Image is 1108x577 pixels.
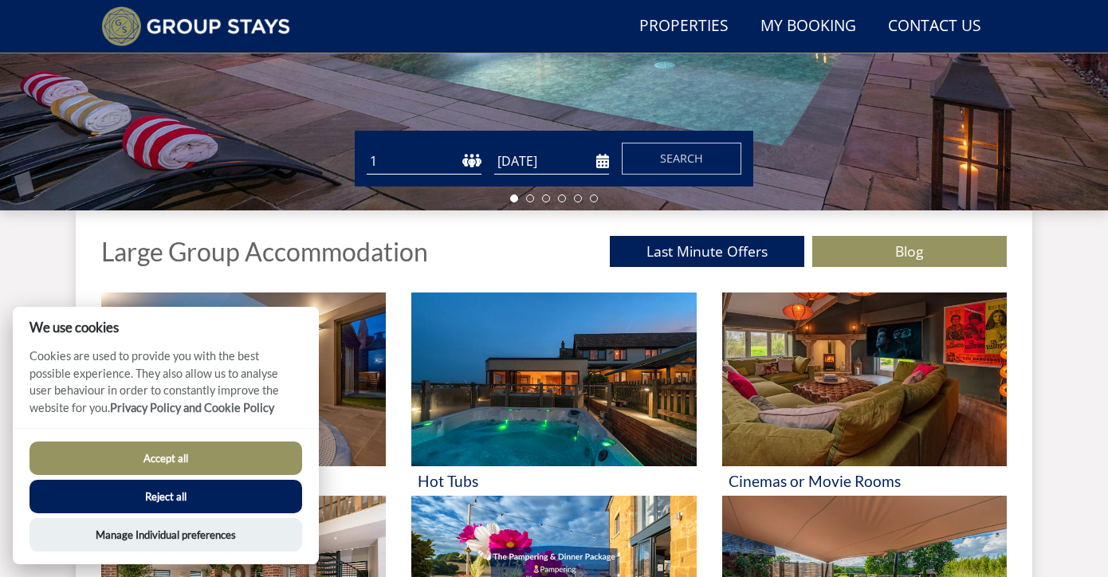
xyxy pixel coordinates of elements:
[633,9,735,45] a: Properties
[101,292,386,466] img: 'Swimming Pool' - Large Group Accommodation Holiday Ideas
[722,292,1007,466] img: 'Cinemas or Movie Rooms' - Large Group Accommodation Holiday Ideas
[101,292,386,496] a: 'Swimming Pool' - Large Group Accommodation Holiday Ideas Swimming Pool
[494,148,609,175] input: Arrival Date
[101,6,290,46] img: Group Stays
[882,9,988,45] a: Contact Us
[722,292,1007,496] a: 'Cinemas or Movie Rooms' - Large Group Accommodation Holiday Ideas Cinemas or Movie Rooms
[418,473,690,489] h3: Hot Tubs
[29,480,302,513] button: Reject all
[610,236,804,267] a: Last Minute Offers
[660,151,703,166] span: Search
[729,473,1000,489] h3: Cinemas or Movie Rooms
[13,347,319,428] p: Cookies are used to provide you with the best possible experience. They also allow us to analyse ...
[622,143,741,175] button: Search
[13,320,319,335] h2: We use cookies
[29,518,302,551] button: Manage Individual preferences
[754,9,862,45] a: My Booking
[411,292,696,466] img: 'Hot Tubs' - Large Group Accommodation Holiday Ideas
[110,401,274,414] a: Privacy Policy and Cookie Policy
[29,442,302,475] button: Accept all
[411,292,696,496] a: 'Hot Tubs' - Large Group Accommodation Holiday Ideas Hot Tubs
[812,236,1007,267] a: Blog
[101,237,428,265] h1: Large Group Accommodation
